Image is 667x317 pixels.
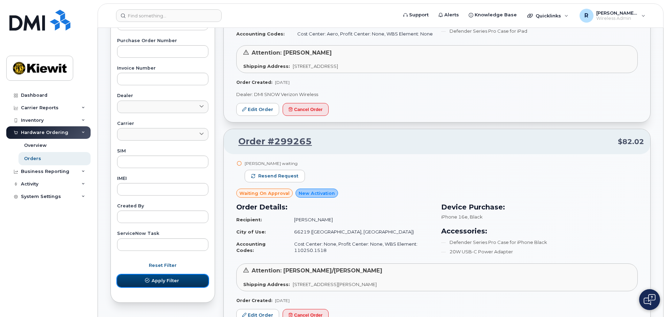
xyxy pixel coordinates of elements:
td: Cost Center: Aero, Profit Center: None, WBS Element: None [291,28,433,40]
li: Defender Series Pro Case for iPhone Black [441,239,638,246]
a: Knowledge Base [464,8,522,22]
p: Dealer: DMI SNOW Verizon Wireless [236,91,638,98]
span: [DATE] [275,80,290,85]
div: [PERSON_NAME] waiting [245,160,305,166]
label: Invoice Number [117,66,208,71]
span: iPhone 16e [441,214,468,220]
span: Support [409,11,429,18]
strong: Order Created: [236,298,272,303]
strong: Order Created: [236,80,272,85]
strong: City of Use: [236,229,266,235]
a: Edit Order [236,103,279,116]
a: Alerts [434,8,464,22]
label: Carrier [117,121,208,126]
span: Attention: [PERSON_NAME]/[PERSON_NAME] [252,267,382,274]
strong: Accounting Codes: [236,241,266,253]
div: Rachel.Vanfleet [575,9,650,23]
span: Wireless Admin [596,16,638,21]
span: $82.02 [618,137,644,147]
div: Quicklinks [522,9,573,23]
span: R [584,11,588,20]
span: , Black [468,214,483,220]
span: [STREET_ADDRESS][PERSON_NAME] [293,282,377,287]
span: Apply Filter [152,277,179,284]
label: SIM [117,149,208,153]
span: Resend request [258,173,298,179]
span: [PERSON_NAME].[PERSON_NAME] [596,10,638,16]
span: Knowledge Base [475,11,517,18]
a: Support [398,8,434,22]
button: Cancel Order [283,103,329,116]
a: Order #299265 [230,135,312,148]
h3: Order Details: [236,202,433,212]
span: Attention: [PERSON_NAME] [252,49,332,56]
label: Created By [117,204,208,208]
span: [DATE] [275,298,290,303]
span: Quicklinks [536,13,561,18]
h3: Device Purchase: [441,202,638,212]
button: Resend request [245,170,305,182]
strong: Accounting Codes: [236,31,285,37]
label: ServiceNow Task [117,231,208,236]
label: Dealer [117,94,208,98]
td: Cost Center: None, Profit Center: None, WBS Element: 110250.1518 [288,238,433,256]
span: Waiting On Approval [239,190,290,197]
td: [PERSON_NAME] [288,214,433,226]
strong: Recipient: [236,217,262,222]
input: Find something... [116,9,222,22]
strong: Shipping Address: [243,282,290,287]
span: New Activation [299,190,335,197]
span: [STREET_ADDRESS] [293,63,338,69]
button: Apply Filter [117,275,208,287]
span: Alerts [444,11,459,18]
li: 20W USB-C Power Adapter [441,248,638,255]
label: Purchase Order Number [117,39,208,43]
label: IMEI [117,176,208,181]
strong: Shipping Address: [243,63,290,69]
button: Reset Filter [117,259,208,272]
h3: Accessories: [441,226,638,236]
img: Open chat [644,294,655,305]
td: 66219 ([GEOGRAPHIC_DATA], [GEOGRAPHIC_DATA]) [288,226,433,238]
span: Reset Filter [149,262,177,269]
li: Defender Series Pro Case for iPad [441,28,638,34]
